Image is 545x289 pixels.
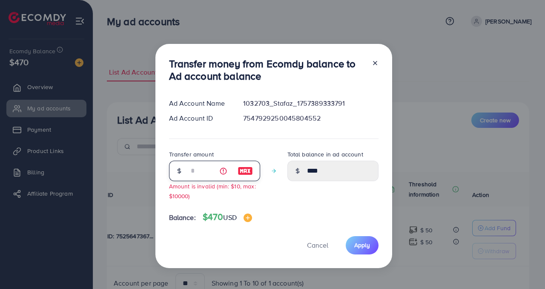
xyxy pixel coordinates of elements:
button: Cancel [296,236,339,254]
div: 1032703_Stafaz_1757389333791 [236,98,385,108]
img: image [244,214,252,222]
button: Apply [346,236,379,254]
label: Total balance in ad account [287,150,363,159]
small: Amount is invalid (min: $10, max: $10000) [169,182,256,200]
span: Cancel [307,240,328,250]
div: 7547929250045804552 [236,113,385,123]
iframe: Chat [509,251,539,283]
div: Ad Account ID [162,113,237,123]
img: image [238,166,253,176]
div: Ad Account Name [162,98,237,108]
span: Balance: [169,213,196,223]
span: USD [223,213,236,222]
span: Apply [354,241,370,249]
h4: $470 [203,212,252,223]
h3: Transfer money from Ecomdy balance to Ad account balance [169,58,365,82]
label: Transfer amount [169,150,214,159]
